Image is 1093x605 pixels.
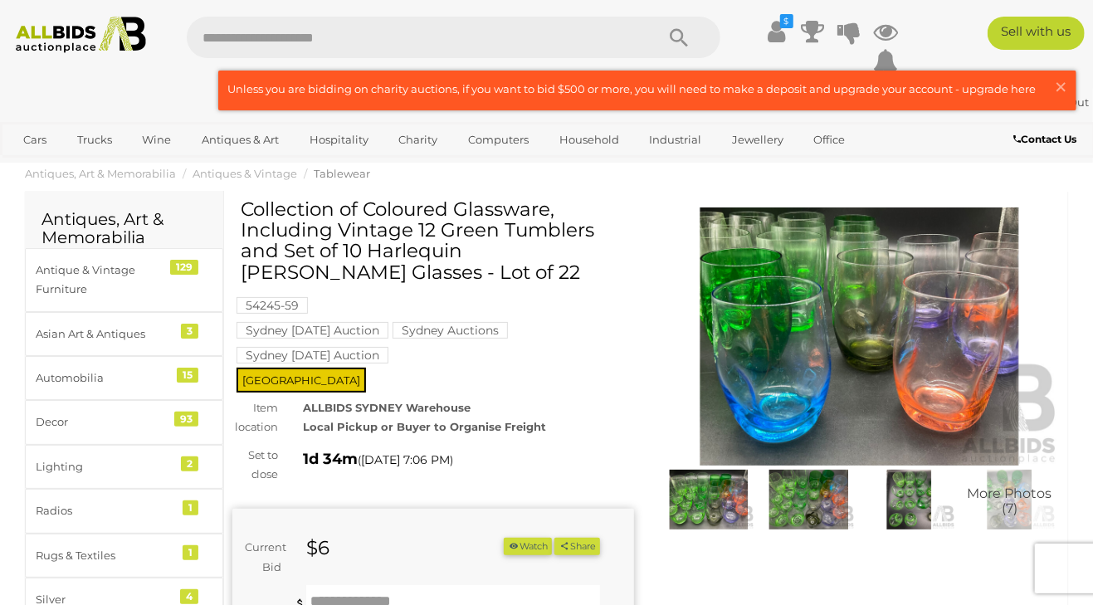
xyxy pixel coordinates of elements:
img: Allbids.com.au [8,17,154,53]
mark: 54245-59 [237,297,308,314]
a: Jewellery [721,126,794,154]
strong: $6 [306,536,329,559]
img: Collection of Coloured Glassware, Including Vintage 12 Green Tumblers and Set of 10 Harlequin She... [663,470,755,529]
a: Antiques, Art & Memorabilia [25,167,176,180]
a: Office [803,126,856,154]
a: [GEOGRAPHIC_DATA] [77,154,217,181]
span: [DATE] 7:06 PM [362,452,451,467]
div: Decor [36,412,173,432]
img: Collection of Coloured Glassware, Including Vintage 12 Green Tumblers and Set of 10 Harlequin She... [964,470,1056,529]
b: Contact Us [1013,133,1076,145]
div: Automobilia [36,368,173,388]
strong: 1d 34m [304,450,359,468]
a: Cars [12,126,57,154]
img: Collection of Coloured Glassware, Including Vintage 12 Green Tumblers and Set of 10 Harlequin She... [863,470,955,529]
div: 1 [183,545,198,560]
a: Asian Art & Antiques 3 [25,312,223,356]
a: Tablewear [314,167,370,180]
a: Sell with us [988,17,1085,50]
div: 1 [183,500,198,515]
a: $ [764,17,789,46]
a: Contact Us [1013,130,1081,149]
li: Watch this item [504,538,552,555]
div: Lighting [36,457,173,476]
a: Radios 1 [25,489,223,533]
a: Household [549,126,630,154]
a: Sydney [DATE] Auction [237,324,388,337]
a: Automobilia 15 [25,356,223,400]
i: $ [780,14,793,28]
a: Sports [12,154,68,181]
strong: Local Pickup or Buyer to Organise Freight [304,420,547,433]
mark: Sydney [DATE] Auction [237,322,388,339]
a: Rugs & Textiles 1 [25,534,223,578]
div: 3 [181,324,198,339]
a: Hospitality [299,126,379,154]
a: Computers [457,126,539,154]
div: Current Bid [232,538,294,577]
button: Search [637,17,720,58]
button: Watch [504,538,552,555]
span: [GEOGRAPHIC_DATA] [237,368,366,393]
div: Set to close [220,446,291,485]
a: Industrial [638,126,712,154]
img: Collection of Coloured Glassware, Including Vintage 12 Green Tumblers and Set of 10 Harlequin She... [659,207,1061,466]
div: Rugs & Textiles [36,546,173,565]
div: 93 [174,412,198,427]
strong: ALLBIDS SYDNEY Warehouse [304,401,471,414]
span: × [1053,71,1068,103]
h1: Collection of Coloured Glassware, Including Vintage 12 Green Tumblers and Set of 10 Harlequin [PE... [241,199,630,283]
img: Collection of Coloured Glassware, Including Vintage 12 Green Tumblers and Set of 10 Harlequin She... [763,470,855,529]
a: Lighting 2 [25,445,223,489]
a: Antique & Vintage Furniture 129 [25,248,223,312]
a: Antiques & Art [191,126,290,154]
div: Item location [220,398,291,437]
a: Trucks [66,126,123,154]
div: 15 [177,368,198,383]
div: 129 [170,260,198,275]
div: Asian Art & Antiques [36,324,173,344]
span: More Photos (7) [968,487,1052,516]
div: 4 [180,589,198,604]
a: Wine [131,126,182,154]
button: Share [554,538,600,555]
a: Decor 93 [25,400,223,444]
a: Antiques & Vintage [193,167,297,180]
div: Antique & Vintage Furniture [36,261,173,300]
a: Sydney [DATE] Auction [237,349,388,362]
div: Radios [36,501,173,520]
mark: Sydney [DATE] Auction [237,347,388,363]
a: Charity [388,126,448,154]
h2: Antiques, Art & Memorabilia [41,210,207,246]
a: More Photos(7) [964,470,1056,529]
div: 2 [181,456,198,471]
span: ( ) [359,453,454,466]
a: 54245-59 [237,299,308,312]
mark: Sydney Auctions [393,322,508,339]
a: Sydney Auctions [393,324,508,337]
